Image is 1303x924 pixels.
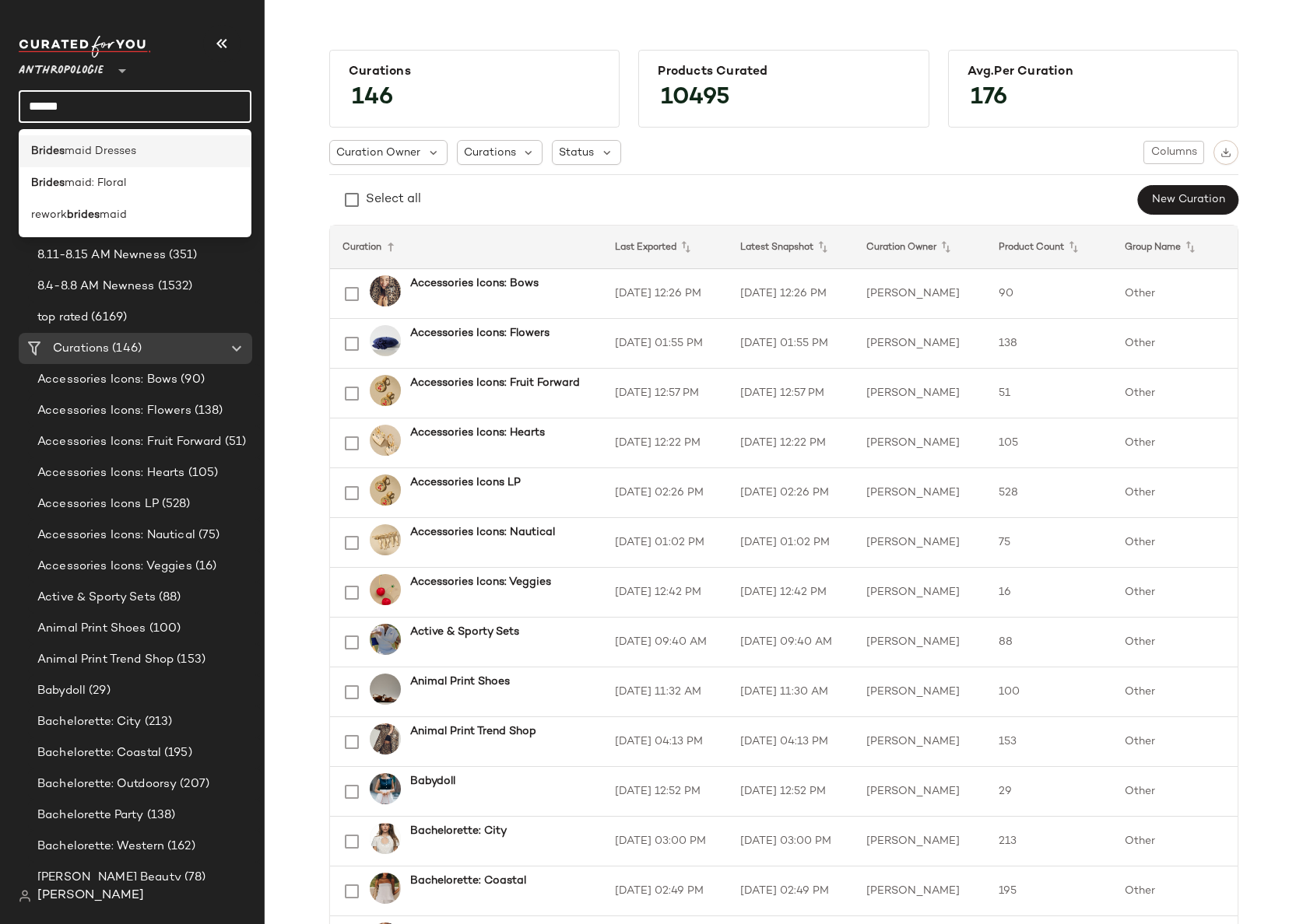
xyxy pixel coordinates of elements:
[1151,194,1225,206] span: New Curation
[728,226,853,269] th: Latest Snapshot
[1112,767,1238,817] td: Other
[192,558,217,576] span: (16)
[1112,269,1238,319] td: Other
[1143,141,1204,164] button: Columns
[602,319,728,369] td: [DATE] 01:55 PM
[602,269,728,319] td: [DATE] 12:26 PM
[854,468,987,518] td: [PERSON_NAME]
[1112,468,1238,518] td: Other
[31,207,67,223] span: rework
[854,667,987,717] td: [PERSON_NAME]
[366,191,421,209] div: Select all
[37,495,159,513] span: Accessories Icons LP
[370,425,401,456] img: 101906907_273_b
[602,866,728,916] td: [DATE] 02:49 PM
[370,524,401,555] img: 103767679_070_b
[1112,717,1238,767] td: Other
[986,369,1112,418] td: 51
[37,464,185,482] span: Accessories Icons: Hearts
[31,143,65,159] b: Brides
[19,53,104,81] span: Anthropologie
[370,275,401,306] img: 104379375_070_b15
[146,620,181,638] span: (100)
[854,226,987,269] th: Curation Owner
[37,433,222,451] span: Accessories Icons: Fruit Forward
[986,319,1112,369] td: 138
[195,527,220,544] span: (75)
[1112,369,1238,418] td: Other
[370,325,401,356] img: 103216222_041_b
[37,869,181,887] span: [PERSON_NAME] Beauty
[602,518,728,568] td: [DATE] 01:02 PM
[181,869,206,887] span: (78)
[67,207,100,223] b: brides
[728,518,853,568] td: [DATE] 01:02 PM
[658,65,909,79] div: Products Curated
[728,468,853,518] td: [DATE] 02:26 PM
[854,269,987,319] td: [PERSON_NAME]
[854,568,987,618] td: [PERSON_NAME]
[370,674,401,705] img: 93054575_018_b
[464,145,516,161] span: Curations
[410,574,551,590] b: Accessories Icons: Veggies
[155,278,193,296] span: (1532)
[410,823,507,839] b: Bachelorette: City
[854,866,987,916] td: [PERSON_NAME]
[410,474,521,491] b: Accessories Icons LP
[410,325,550,341] b: Accessories Icons: Flowers
[164,838,195,856] span: (162)
[185,464,219,482] span: (105)
[986,667,1112,717] td: 100
[854,319,987,369] td: [PERSON_NAME]
[559,145,594,161] span: Status
[174,651,205,669] span: (153)
[370,823,401,854] img: 4110345620010_011_b14
[65,143,136,159] span: maid Dresses
[37,651,174,669] span: Animal Print Trend Shop
[1150,146,1197,159] span: Columns
[986,866,1112,916] td: 195
[602,568,728,618] td: [DATE] 12:42 PM
[602,717,728,767] td: [DATE] 04:13 PM
[37,589,156,607] span: Active & Sporty Sets
[142,713,173,731] span: (213)
[986,226,1112,269] th: Product Count
[854,369,987,418] td: [PERSON_NAME]
[410,524,555,541] b: Accessories Icons: Nautical
[728,369,853,418] td: [DATE] 12:57 PM
[37,402,191,420] span: Accessories Icons: Flowers
[86,682,111,700] span: (29)
[728,269,853,319] td: [DATE] 12:26 PM
[37,775,177,793] span: Bachelorette: Outdoorsy
[854,817,987,866] td: [PERSON_NAME]
[37,682,86,700] span: Babydoll
[336,145,420,161] span: Curation Owner
[728,319,853,369] td: [DATE] 01:55 PM
[410,873,526,889] b: Bachelorette: Coastal
[986,568,1112,618] td: 16
[37,887,144,905] span: [PERSON_NAME]
[19,890,31,902] img: svg%3e
[1220,147,1231,158] img: svg%3e
[854,418,987,468] td: [PERSON_NAME]
[65,175,126,191] span: maid: Floral
[1112,226,1238,269] th: Group Name
[410,275,539,292] b: Accessories Icons: Bows
[854,717,987,767] td: [PERSON_NAME]
[370,873,401,904] img: 4142021370733_010_b
[986,418,1112,468] td: 105
[1112,518,1238,568] td: Other
[728,418,853,468] td: [DATE] 12:22 PM
[349,65,600,79] div: Curations
[410,674,510,690] b: Animal Print Shoes
[37,838,164,856] span: Bachelorette: Western
[53,340,109,358] span: Curations
[854,518,987,568] td: [PERSON_NAME]
[410,425,545,441] b: Accessories Icons: Hearts
[222,433,247,451] span: (51)
[986,767,1112,817] td: 29
[330,226,602,269] th: Curation
[986,518,1112,568] td: 75
[854,618,987,667] td: [PERSON_NAME]
[645,70,746,126] span: 10495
